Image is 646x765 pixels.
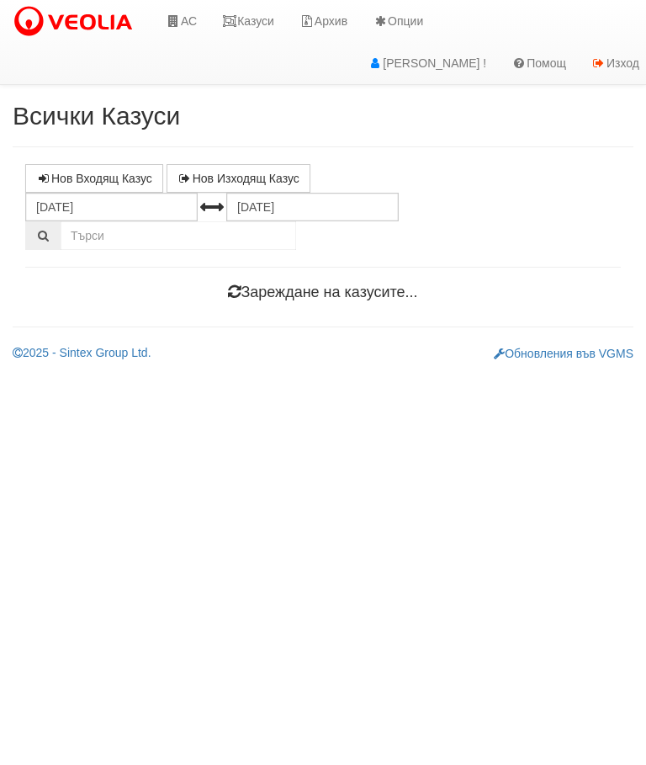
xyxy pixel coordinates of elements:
a: [PERSON_NAME] ! [355,42,499,84]
a: 2025 - Sintex Group Ltd. [13,346,151,359]
h2: Всички Казуси [13,102,633,130]
a: Обновления във VGMS [494,347,633,360]
h4: Зареждане на казусите... [25,284,621,301]
input: Търсене по Идентификатор, Бл/Вх/Ап, Тип, Описание, Моб. Номер, Имейл, Файл, Коментар, [61,221,296,250]
img: VeoliaLogo.png [13,4,140,40]
a: Нов Изходящ Казус [167,164,310,193]
a: Нов Входящ Казус [25,164,163,193]
a: Помощ [499,42,579,84]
